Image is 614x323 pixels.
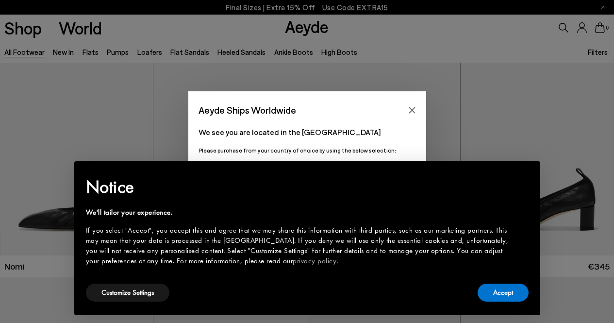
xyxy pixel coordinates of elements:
span: Aeyde Ships Worldwide [199,102,296,119]
button: Close this notice [513,164,536,187]
span: × [521,168,528,183]
div: We'll tailor your experience. [86,207,513,218]
button: Accept [478,284,529,302]
p: Please purchase from your country of choice by using the below selection: [199,146,416,155]
a: privacy policy [293,256,336,266]
button: Customize Settings [86,284,169,302]
button: Close [405,103,419,118]
p: We see you are located in the [GEOGRAPHIC_DATA] [199,126,416,138]
div: If you select "Accept", you accept this and agree that we may share this information with third p... [86,225,513,266]
h2: Notice [86,174,513,200]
